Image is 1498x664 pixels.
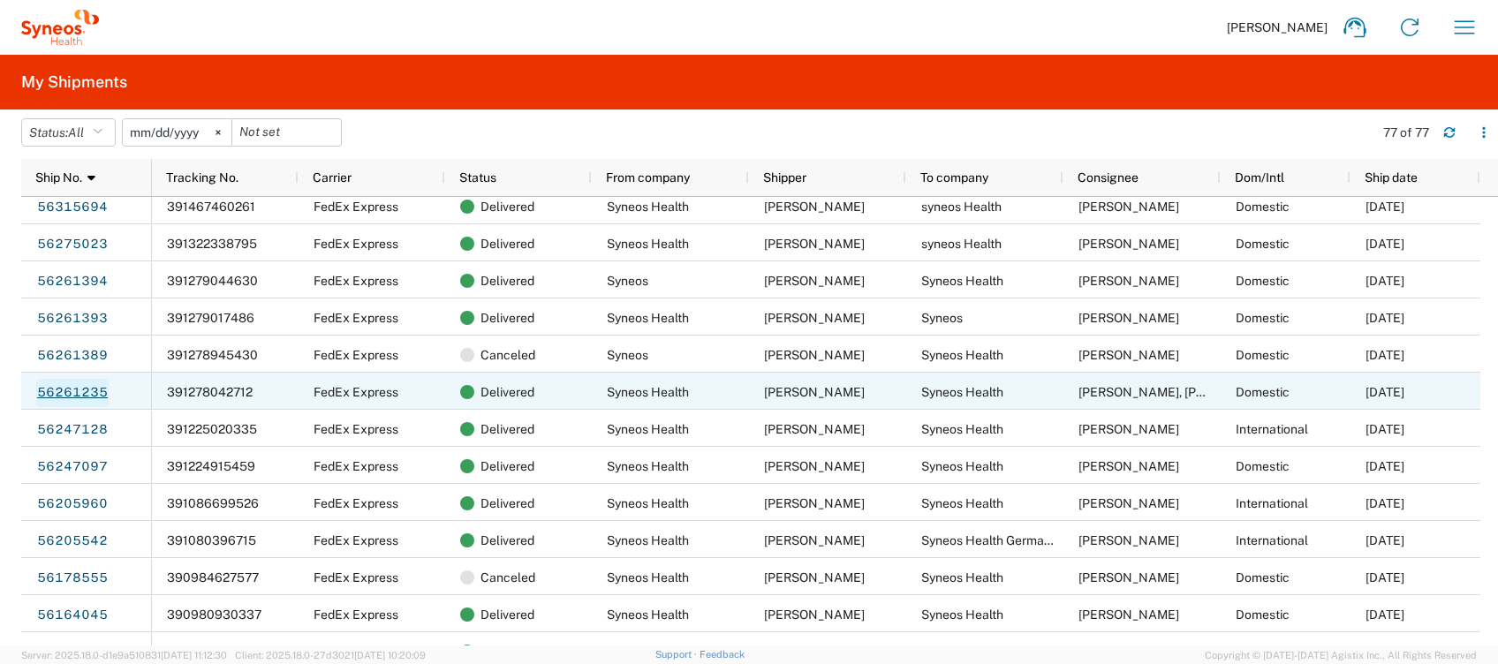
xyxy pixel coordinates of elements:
span: 07/23/2025 [1366,348,1404,362]
span: All [68,125,84,140]
span: Laura Guijarro [1078,459,1179,473]
span: 391086699526 [167,496,259,510]
span: 390912546310 [167,645,256,659]
span: International [1236,533,1308,547]
span: FedEx Express [314,274,398,288]
input: Not set [232,119,341,146]
span: Syneos [921,311,963,325]
span: Domestic [1236,200,1290,214]
span: Delivered [480,373,534,411]
span: syneos Health [921,200,1002,214]
span: 391224915459 [167,459,255,473]
span: Eugenio Sanchez [764,459,865,473]
span: Syneos Health [921,607,1003,622]
span: 07/21/2025 [1366,422,1404,436]
span: 391322338795 [167,237,257,251]
span: Eugenio Sanchez [764,237,865,251]
a: Feedback [700,649,745,660]
span: Syneos Health [607,237,689,251]
span: Syneos Health [607,200,689,214]
span: Dom/Intl [1235,170,1284,185]
span: Ship No. [35,170,82,185]
span: Syneos Health [607,533,689,547]
span: 07/23/2025 [1366,237,1404,251]
span: Client: 2025.18.0-27d3021 [235,650,426,660]
span: [DATE] 10:20:09 [354,650,426,660]
span: FedEx Express [314,385,398,399]
span: Delivered [480,448,534,485]
span: 07/28/2025 [1366,200,1404,214]
span: Domestic [1236,645,1290,659]
span: 07/22/2025 [1366,311,1404,325]
span: FedEx Express [314,422,398,436]
span: Syneos Health [607,422,689,436]
span: Delivered [480,225,534,262]
span: International [1236,422,1308,436]
span: Eugenio Sanchez [764,570,865,585]
span: 391225020335 [167,422,257,436]
a: 56247097 [36,453,109,481]
span: Julita Gonzalez [764,274,865,288]
span: Shipper [763,170,806,185]
span: Delivered [480,596,534,633]
span: FedEx Express [314,570,398,585]
a: 56261393 [36,305,109,333]
span: [PERSON_NAME] [1227,19,1328,35]
span: Antoine Kouwonou [1078,533,1179,547]
span: Syneos Health [607,645,689,659]
span: Server: 2025.18.0-d1e9a510831 [21,650,227,660]
span: Syneos Health [607,385,689,399]
span: International [1236,496,1308,510]
span: 390984627577 [167,570,259,585]
span: Copyright © [DATE]-[DATE] Agistix Inc., All Rights Reserved [1205,647,1477,663]
span: 07/17/2025 [1366,496,1404,510]
div: 77 of 77 [1383,124,1429,140]
a: 56247128 [36,416,109,444]
span: Iaroshchuk, Dmytro [1078,385,1285,399]
a: 56178555 [36,564,109,592]
span: 07/21/2025 [1366,459,1404,473]
span: From company [606,170,690,185]
span: Domestic [1236,385,1290,399]
span: Syneos Health [921,459,1003,473]
span: [DATE] 11:12:30 [161,650,227,660]
span: Canceled [480,559,535,596]
span: FedEx Express [314,459,398,473]
span: Julita Gonzalez [1078,311,1179,325]
span: Isil Montaner [1078,200,1179,214]
span: Domestic [1236,348,1290,362]
span: Domestic [1236,607,1290,622]
span: FedEx Express [314,311,398,325]
span: Ines Piera [1078,237,1179,251]
span: 390980930337 [167,607,261,622]
span: FedEx Express [314,348,398,362]
span: Eugenio Sanchez [764,607,865,622]
span: FedEx Express [314,237,398,251]
span: Delivered [480,522,534,559]
span: Julita Gonzalez [764,348,865,362]
span: Linda Ouabou [1078,496,1179,510]
button: Status:All [21,118,116,147]
span: Domestic [1236,274,1290,288]
span: Domestic [1236,459,1290,473]
span: Delivered [480,299,534,336]
span: Eugenio Sanchez [764,422,865,436]
span: Canceled [480,336,535,373]
span: Syneos Health [921,385,1003,399]
span: Domestic [1236,311,1290,325]
span: Syneos [607,274,648,288]
span: 391278042712 [167,385,253,399]
span: Syneos Health [921,274,1003,288]
span: Rosa Mesonero [1078,570,1179,585]
span: Eugenio Sanchez [764,200,865,214]
span: FedEx Express [314,607,398,622]
span: Syneos Health [607,496,689,510]
span: syneos Health [921,237,1002,251]
span: Syneos Health [607,570,689,585]
a: 56205960 [36,490,109,518]
span: Syneos Health [921,422,1003,436]
span: Eugenio Sanchez [764,533,865,547]
span: FedEx Express [314,496,398,510]
span: 07/16/2025 [1366,533,1404,547]
span: Domestic [1236,237,1290,251]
